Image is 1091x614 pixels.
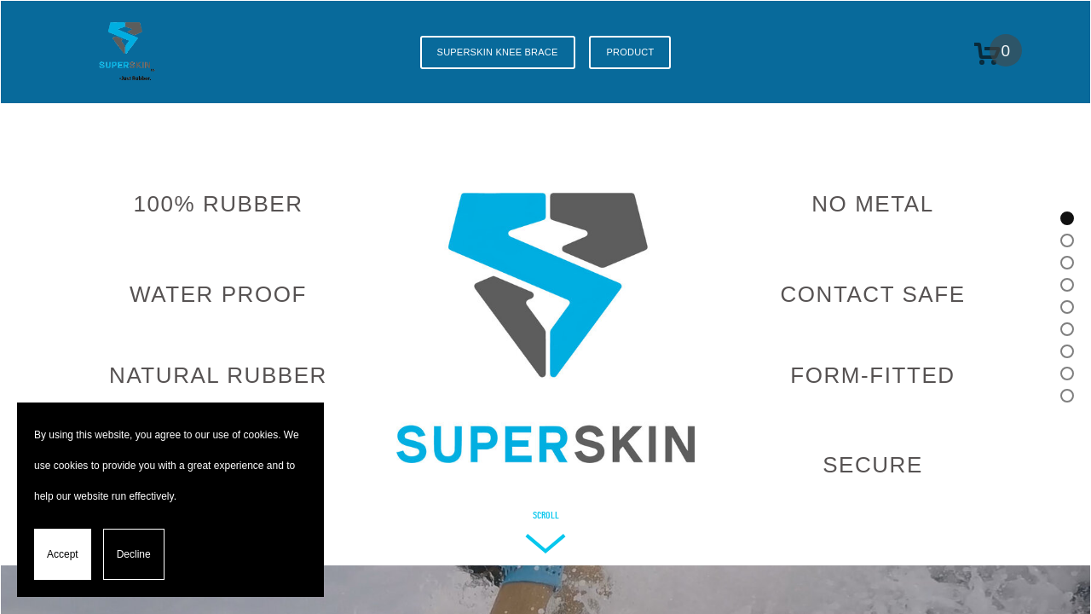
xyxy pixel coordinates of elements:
h2: Natural Rubber [69,364,367,386]
img: SuperSkinOrthosis.com [69,20,185,84]
button: Decline [103,529,165,580]
img: LOGONOBackGroundhires.png [396,193,695,463]
h2: Form-Fitted [724,364,1022,386]
span: 0 [990,34,1022,67]
section: Cookie banner [17,403,324,597]
h2: No Metal [724,193,1022,215]
a: Product [589,36,671,69]
p: By using this website, you agree to our use of cookies. We use cookies to provide you with a grea... [34,420,307,512]
a: SuperSkin Knee Brace [420,36,575,69]
a: 0 items in cart [973,28,1023,76]
h2: Secure [724,454,1022,476]
span: Accept [47,539,78,570]
span: Decline [117,539,151,570]
button: Accept [34,529,91,580]
div: Scroll [525,510,566,520]
h2: Water Proof [69,283,367,305]
h2: Contact Safe [724,283,1022,305]
h2: 100% Rubber [69,193,367,215]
